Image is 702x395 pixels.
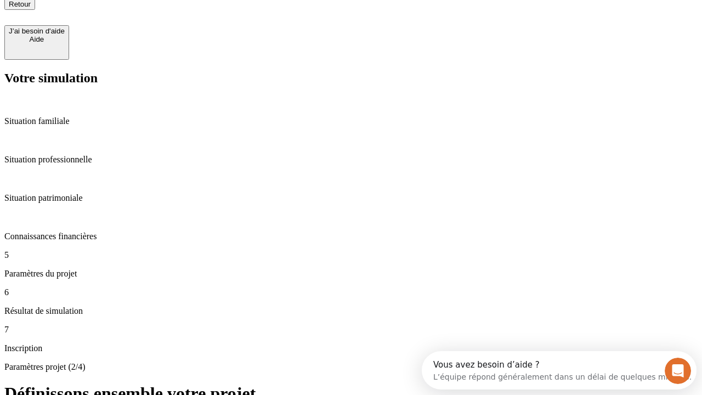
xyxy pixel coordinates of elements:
iframe: Intercom live chat [665,358,691,384]
h2: Votre simulation [4,71,698,86]
button: J’ai besoin d'aideAide [4,25,69,60]
p: 6 [4,287,698,297]
div: L’équipe répond généralement dans un délai de quelques minutes. [12,18,270,30]
p: 5 [4,250,698,260]
iframe: Intercom live chat discovery launcher [422,351,697,390]
div: Vous avez besoin d’aide ? [12,9,270,18]
p: 7 [4,325,698,335]
p: Paramètres du projet [4,269,698,279]
p: Inscription [4,343,698,353]
div: J’ai besoin d'aide [9,27,65,35]
p: Situation professionnelle [4,155,698,165]
p: Paramètres projet (2/4) [4,362,698,372]
p: Situation familiale [4,116,698,126]
div: Ouvrir le Messenger Intercom [4,4,302,35]
p: Résultat de simulation [4,306,698,316]
p: Situation patrimoniale [4,193,698,203]
div: Aide [9,35,65,43]
p: Connaissances financières [4,232,698,241]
